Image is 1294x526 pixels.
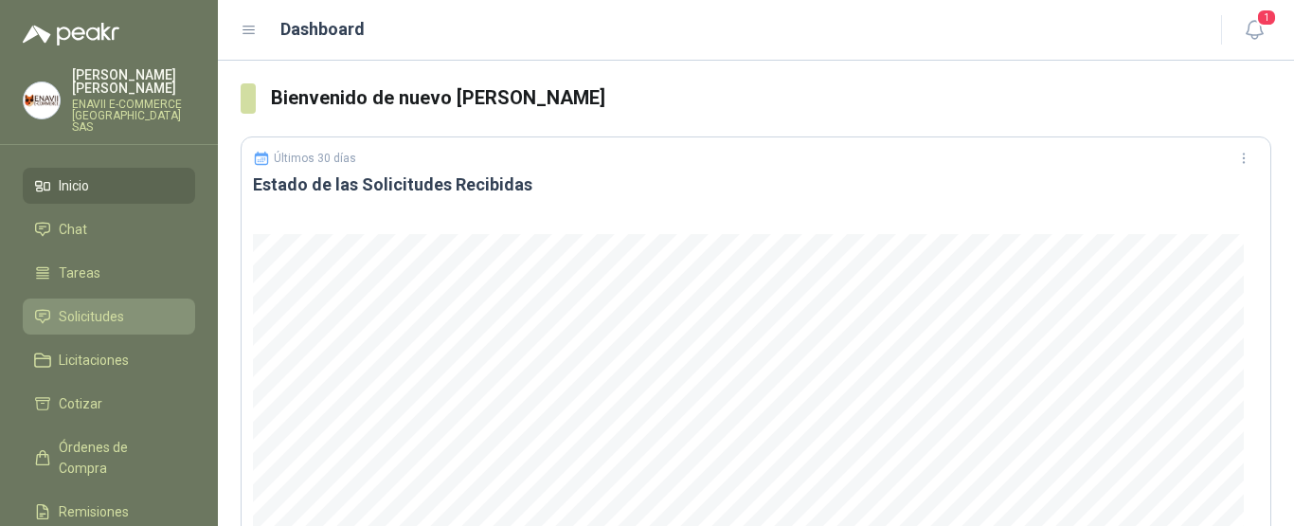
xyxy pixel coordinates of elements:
[59,175,89,196] span: Inicio
[59,437,177,479] span: Órdenes de Compra
[23,429,195,486] a: Órdenes de Compra
[274,152,356,165] p: Últimos 30 días
[59,219,87,240] span: Chat
[72,68,195,95] p: [PERSON_NAME] [PERSON_NAME]
[23,23,119,45] img: Logo peakr
[72,99,195,133] p: ENAVII E-COMMERCE [GEOGRAPHIC_DATA] SAS
[59,350,129,371] span: Licitaciones
[59,393,102,414] span: Cotizar
[280,16,365,43] h1: Dashboard
[23,255,195,291] a: Tareas
[23,168,195,204] a: Inicio
[253,173,1259,196] h3: Estado de las Solicitudes Recibidas
[23,299,195,335] a: Solicitudes
[1237,13,1271,47] button: 1
[1256,9,1277,27] span: 1
[23,211,195,247] a: Chat
[23,342,195,378] a: Licitaciones
[24,82,60,118] img: Company Logo
[59,306,124,327] span: Solicitudes
[59,263,100,283] span: Tareas
[23,386,195,422] a: Cotizar
[271,83,1271,113] h3: Bienvenido de nuevo [PERSON_NAME]
[59,501,129,522] span: Remisiones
